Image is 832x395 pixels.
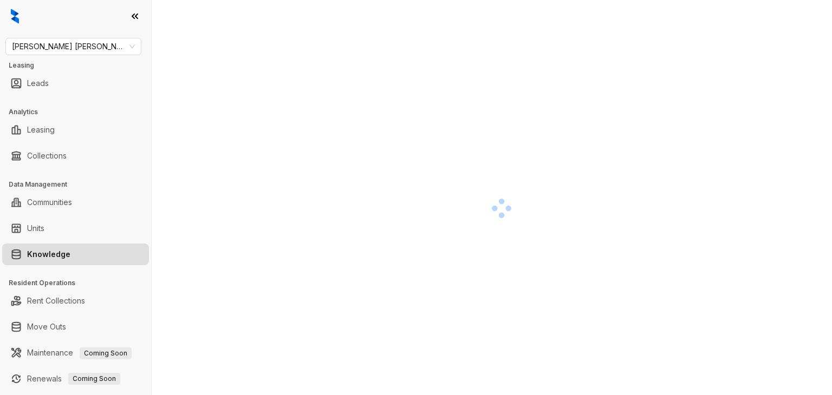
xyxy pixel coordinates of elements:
[2,243,149,265] li: Knowledge
[27,145,67,167] a: Collections
[2,290,149,312] li: Rent Collections
[2,342,149,364] li: Maintenance
[2,316,149,338] li: Move Outs
[2,192,149,213] li: Communities
[27,73,49,94] a: Leads
[9,278,151,288] h3: Resident Operations
[2,218,149,239] li: Units
[80,347,132,359] span: Coming Soon
[12,38,135,55] span: Gates Hudson
[11,9,19,24] img: logo
[2,368,149,390] li: Renewals
[68,373,120,385] span: Coming Soon
[27,368,120,390] a: RenewalsComing Soon
[2,145,149,167] li: Collections
[2,73,149,94] li: Leads
[27,218,44,239] a: Units
[27,119,55,141] a: Leasing
[9,180,151,189] h3: Data Management
[27,192,72,213] a: Communities
[9,107,151,117] h3: Analytics
[27,243,70,265] a: Knowledge
[2,119,149,141] li: Leasing
[27,316,66,338] a: Move Outs
[27,290,85,312] a: Rent Collections
[9,61,151,70] h3: Leasing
